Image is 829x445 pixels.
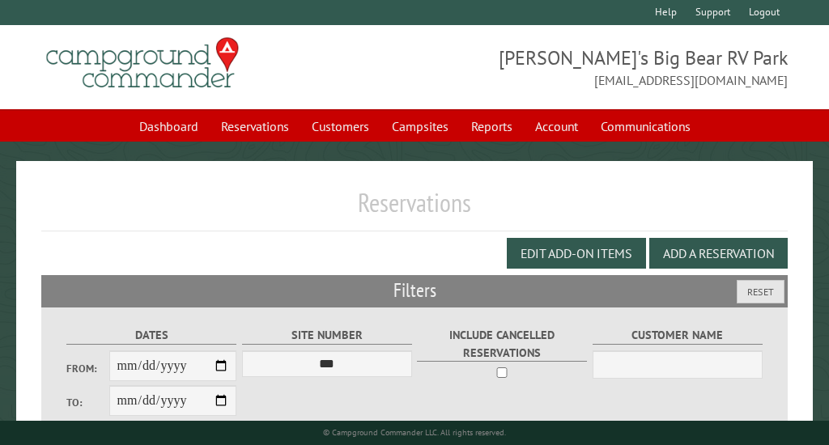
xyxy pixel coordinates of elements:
label: From: [66,361,109,376]
label: Dates [66,326,236,345]
button: Reset [737,280,784,303]
img: Campground Commander [41,32,244,95]
a: Account [525,111,588,142]
a: Reservations [211,111,299,142]
label: Customer Name [593,326,763,345]
h2: Filters [41,275,788,306]
button: Add a Reservation [649,238,788,269]
label: Site Number [242,326,412,345]
label: Include Cancelled Reservations [417,326,587,362]
button: Edit Add-on Items [507,238,646,269]
small: © Campground Commander LLC. All rights reserved. [323,427,506,438]
label: To: [66,395,109,410]
a: Reports [461,111,522,142]
a: Communications [591,111,700,142]
h1: Reservations [41,187,788,231]
a: Customers [302,111,379,142]
a: Dashboard [130,111,208,142]
span: [PERSON_NAME]'s Big Bear RV Park [EMAIL_ADDRESS][DOMAIN_NAME] [414,44,788,90]
a: Campsites [382,111,458,142]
